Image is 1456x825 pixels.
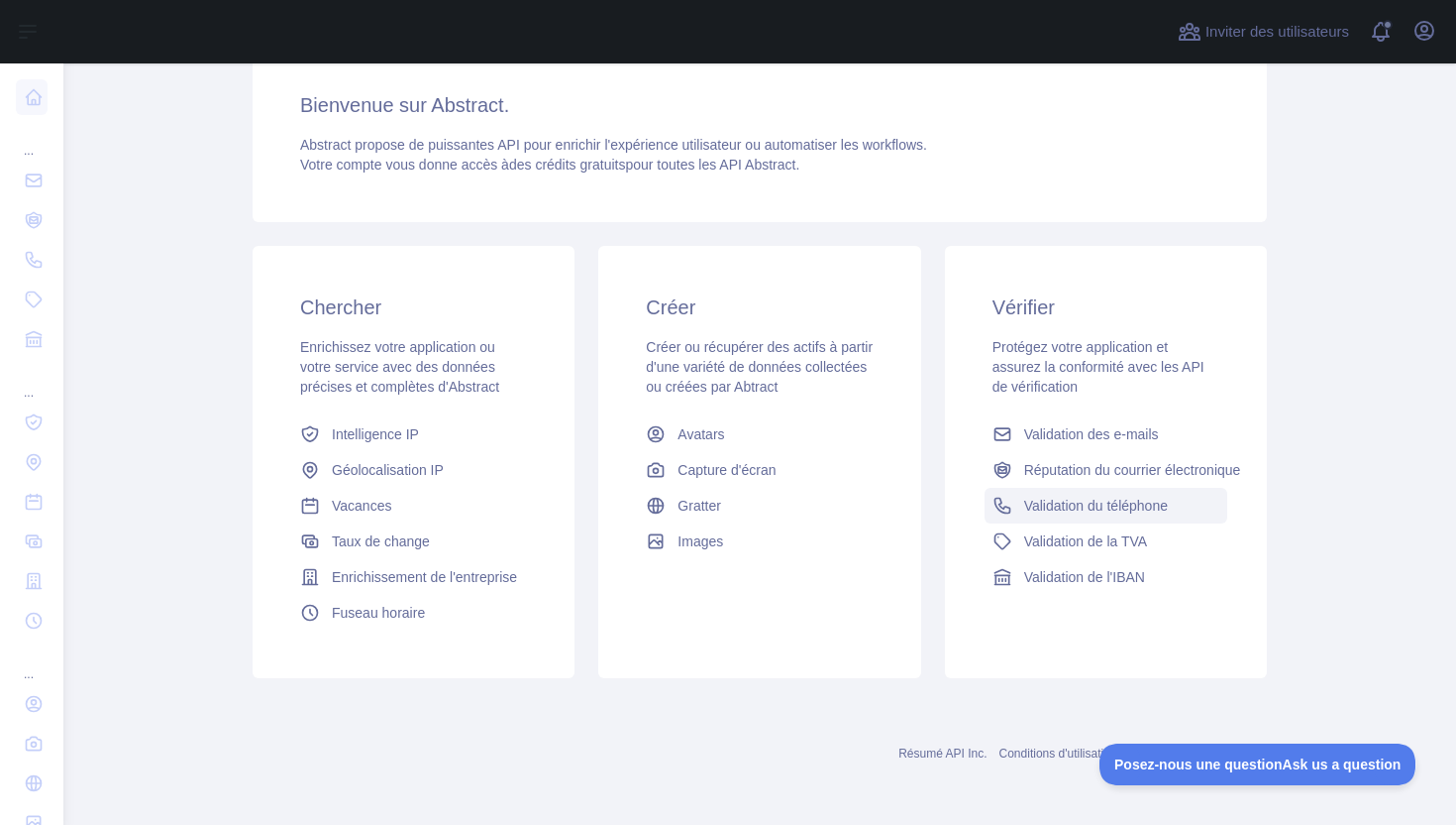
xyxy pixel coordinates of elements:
font: ... [24,144,34,158]
font: ... [24,667,34,681]
font: ... [24,386,34,400]
a: Intelligence IP [292,416,535,452]
a: Validation de la TVA [985,524,1227,559]
font: Enrichissez votre application ou votre service avec des données précises et complètes d'Abstract [300,339,499,395]
font: des crédits gratuits [509,157,626,173]
font: Intelligence IP [332,426,419,442]
font: Vérifier [992,296,1055,318]
a: Réputation du courrier électronique [985,452,1227,488]
font: Validation des e-mails [1024,426,1159,442]
font: Fuseau horaire [332,605,425,621]
font: Validation de la TVA [1024,533,1148,549]
a: Gratter [638,488,881,524]
font: Chercher [300,296,381,318]
a: Capture d'écran [638,452,881,488]
font: Votre compte vous donne accès à [300,157,509,173]
a: Avatars [638,416,881,452]
a: Enrichissement de l'entreprise [292,559,535,595]
a: Images [638,524,881,559]
a: Validation de l'IBAN [985,559,1227,595]
button: Inviter des utilisateurs [1174,16,1353,48]
font: Réputation du courrier électronique [1024,462,1241,478]
font: Abstract propose de puissantes API pour enrichir l'expérience utilisateur ou automatiser les work... [300,137,927,153]
a: Validation des e-mails [985,416,1227,452]
font: pour toutes les API Abstract. [625,157,799,173]
font: Créer ou récupérer des actifs à partir d'une variété de données collectées ou créées par Abtract [646,339,873,395]
font: Vacances [332,498,391,514]
a: Résumé API Inc. [898,747,987,761]
a: Fuseau horaire [292,595,535,631]
font: Géolocalisation IP [332,462,444,478]
font: Gratter [677,498,721,514]
iframe: Basculer le support client [1099,744,1416,785]
a: Géolocalisation IP [292,452,535,488]
font: Capture d'écran [677,462,776,478]
font: Validation de l'IBAN [1024,569,1145,585]
font: Avatars [677,426,724,442]
a: Validation du téléphone [985,488,1227,524]
font: Taux de change [332,533,430,549]
a: Taux de change [292,524,535,559]
font: Créer [646,296,695,318]
a: Vacances [292,488,535,524]
a: Conditions d'utilisation [999,747,1117,761]
font: Validation du téléphone [1024,498,1168,514]
font: Images [677,533,723,549]
font: Inviter des utilisateurs [1205,23,1349,40]
font: Bienvenue sur Abstract. [300,94,509,116]
font: Enrichissement de l'entreprise [332,569,517,585]
font: Protégez votre application et assurez la conformité avec les API de vérification [992,339,1204,395]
